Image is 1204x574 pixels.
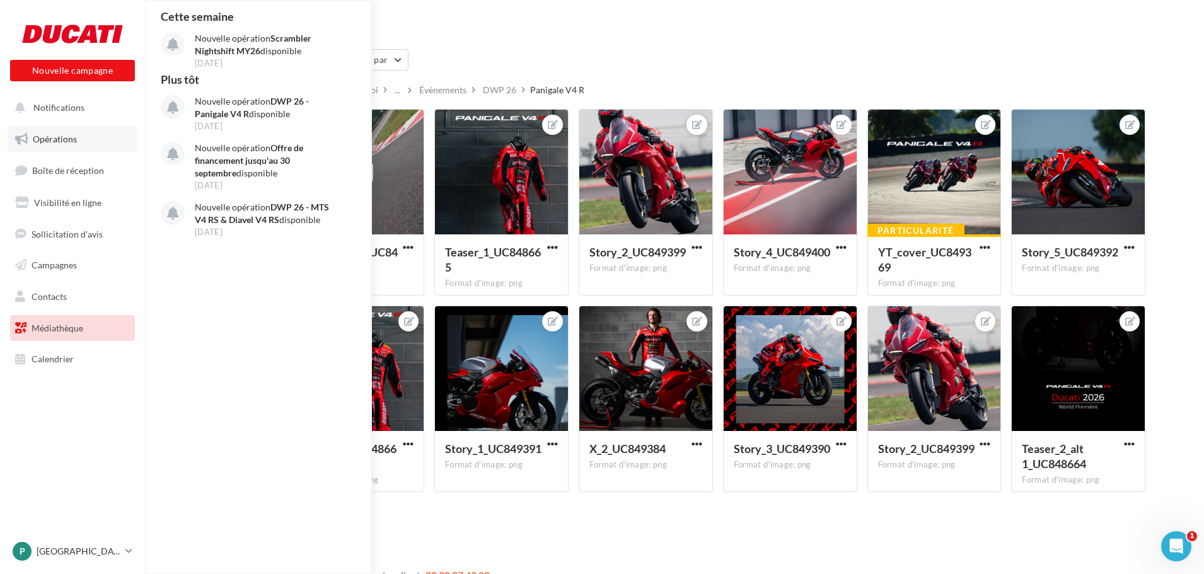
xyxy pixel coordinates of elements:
[8,346,137,372] a: Calendrier
[589,459,702,471] div: Format d'image: png
[1022,442,1086,471] span: Teaser_2_alt 1_UC848664
[37,545,120,558] p: [GEOGRAPHIC_DATA]
[445,442,541,456] span: Story_1_UC849391
[8,284,137,310] a: Contacts
[1187,531,1197,541] span: 1
[160,20,1189,39] div: Médiathèque
[734,442,830,456] span: Story_3_UC849390
[1022,245,1118,259] span: Story_5_UC849392
[8,157,137,184] a: Boîte de réception
[32,353,74,364] span: Calendrier
[878,245,971,274] span: YT_cover_UC849369
[734,459,847,471] div: Format d'image: png
[8,126,137,152] a: Opérations
[32,323,83,333] span: Médiathèque
[34,197,101,208] span: Visibilité en ligne
[530,84,584,96] div: Panigale V4 R
[445,459,558,471] div: Format d'image: png
[8,221,137,248] a: Sollicitation d'avis
[734,245,830,259] span: Story_4_UC849400
[32,260,77,270] span: Campagnes
[1022,474,1135,486] div: Format d'image: png
[10,539,135,563] a: P [GEOGRAPHIC_DATA]
[445,245,541,274] span: Teaser_1_UC848665
[32,291,67,302] span: Contacts
[878,459,991,471] div: Format d'image: png
[445,278,558,289] div: Format d'image: png
[32,228,103,239] span: Sollicitation d'avis
[878,278,991,289] div: Format d'image: png
[1022,263,1135,274] div: Format d'image: png
[589,245,686,259] span: Story_2_UC849399
[8,315,137,342] a: Médiathèque
[734,263,847,274] div: Format d'image: png
[1161,531,1191,561] iframe: Intercom live chat
[8,95,132,121] button: Notifications
[20,545,25,558] span: P
[589,263,702,274] div: Format d'image: png
[878,442,975,456] span: Story_2_UC849399
[32,165,104,176] span: Boîte de réception
[483,84,516,96] div: DWP 26
[867,224,964,238] div: Particularité
[10,60,135,81] button: Nouvelle campagne
[8,190,137,216] a: Visibilité en ligne
[8,252,137,278] a: Campagnes
[589,442,666,456] span: X_2_UC849384
[33,102,84,113] span: Notifications
[419,84,466,96] div: Événements
[392,81,403,99] div: ...
[33,134,77,144] span: Opérations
